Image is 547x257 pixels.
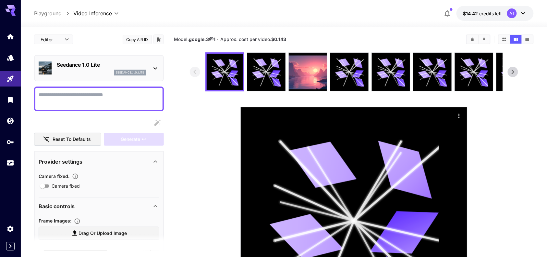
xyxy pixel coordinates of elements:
div: Seedance 1.0 Liteseedance_1_0_lite [39,58,159,78]
p: Provider settings [39,158,83,166]
button: Reset to defaults [34,133,102,146]
button: Expand sidebar [6,242,15,250]
div: Wallet [6,117,14,125]
div: Clear videosDownload All [466,34,491,44]
a: Playground [34,9,62,17]
button: Show videos in list view [522,35,533,44]
button: Clear videos [467,35,478,44]
button: $14.42411AT [456,6,534,21]
p: Seedance 1.0 Lite [57,61,146,69]
div: Show videos in grid viewShow videos in video viewShow videos in list view [498,34,534,44]
span: Frame Images : [39,218,71,223]
button: Upload frame images. [71,218,83,224]
span: Approx. cost per video: [220,36,286,42]
div: Settings [6,225,14,233]
span: Model: [174,36,216,42]
button: Download All [479,35,490,44]
div: Usage [6,159,14,167]
div: Library [6,96,14,104]
img: 9Q4gn0AAAAGSURBVAMAvwfVviaqjPYAAAAASUVORK5CYII= [289,53,327,91]
p: · [217,35,219,43]
span: Camera fixed [52,183,80,189]
span: Camera fixed : [39,173,69,179]
div: Playground [6,75,14,83]
div: Provider settings [39,154,159,169]
div: Models [6,54,14,62]
label: Drag or upload image [39,227,159,240]
div: AT [507,8,517,18]
button: Copy AIR ID [123,35,152,44]
span: Drag or upload image [79,229,127,237]
button: Show videos in video view [510,35,522,44]
div: API Keys [6,138,14,146]
p: Basic controls [39,202,75,210]
b: $0.143 [271,36,286,42]
div: Home [6,33,14,41]
nav: breadcrumb [34,9,74,17]
span: Editor [41,36,61,43]
span: Video Inference [74,9,112,17]
span: credits left [479,11,502,16]
button: Show videos in grid view [499,35,510,44]
div: Actions [454,111,464,120]
b: google:3@1 [189,36,216,42]
p: seedance_1_0_lite [116,70,144,75]
div: $14.42411 [463,10,502,17]
button: Add to library [156,35,162,43]
div: Basic controls [39,198,159,214]
span: $14.42 [463,11,479,16]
